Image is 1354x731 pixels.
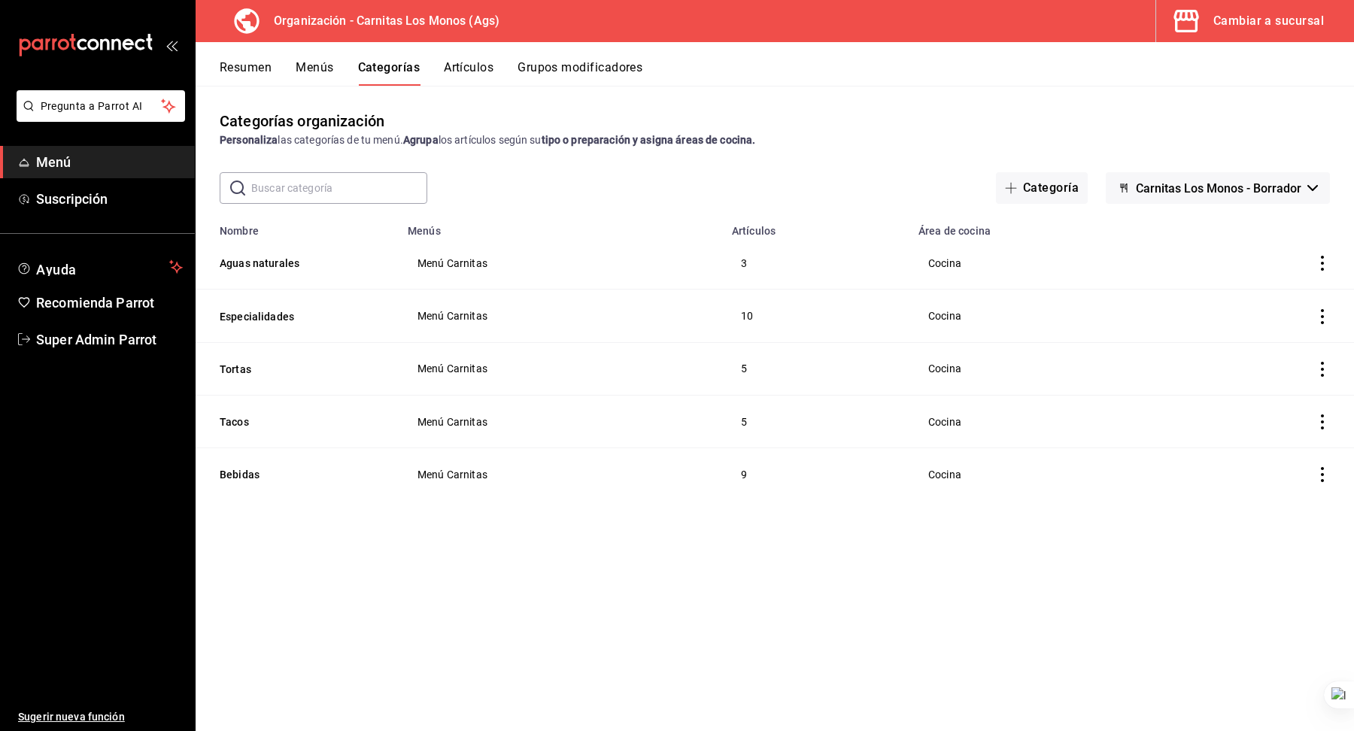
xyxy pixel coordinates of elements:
[220,60,1354,86] div: navigation tabs
[220,467,370,482] button: Bebidas
[220,134,278,146] strong: Personaliza
[723,216,909,237] th: Artículos
[17,90,185,122] button: Pregunta a Parrot AI
[417,417,704,427] span: Menú Carnitas
[444,60,493,86] button: Artículos
[358,60,420,86] button: Categorías
[36,293,183,313] span: Recomienda Parrot
[251,173,427,203] input: Buscar categoría
[909,216,1182,237] th: Área de cocina
[36,189,183,209] span: Suscripción
[723,290,909,342] td: 10
[11,109,185,125] a: Pregunta a Parrot AI
[220,414,370,429] button: Tacos
[1315,256,1330,271] button: actions
[1106,172,1330,204] button: Carnitas Los Monos - Borrador
[723,237,909,290] td: 3
[928,363,1163,374] span: Cocina
[41,99,162,114] span: Pregunta a Parrot AI
[928,258,1163,268] span: Cocina
[417,363,704,374] span: Menú Carnitas
[1315,309,1330,324] button: actions
[417,469,704,480] span: Menú Carnitas
[220,132,1330,148] div: las categorías de tu menú. los artículos según su
[220,256,370,271] button: Aguas naturales
[196,216,399,237] th: Nombre
[1213,11,1324,32] div: Cambiar a sucursal
[518,60,642,86] button: Grupos modificadores
[928,469,1163,480] span: Cocina
[18,709,183,725] span: Sugerir nueva función
[723,342,909,395] td: 5
[399,216,723,237] th: Menús
[723,448,909,501] td: 9
[36,152,183,172] span: Menú
[36,329,183,350] span: Super Admin Parrot
[36,258,163,276] span: Ayuda
[723,395,909,447] td: 5
[1136,181,1301,196] span: Carnitas Los Monos - Borrador
[196,216,1354,500] table: categoriesTable
[262,12,499,30] h3: Organización - Carnitas Los Monos (Ags)
[165,39,178,51] button: open_drawer_menu
[996,172,1088,204] button: Categoría
[417,311,704,321] span: Menú Carnitas
[928,311,1163,321] span: Cocina
[928,417,1163,427] span: Cocina
[220,362,370,377] button: Tortas
[1315,467,1330,482] button: actions
[220,60,272,86] button: Resumen
[403,134,439,146] strong: Agrupa
[1315,414,1330,429] button: actions
[220,309,370,324] button: Especialidades
[296,60,333,86] button: Menús
[542,134,756,146] strong: tipo o preparación y asigna áreas de cocina.
[220,110,384,132] div: Categorías organización
[417,258,704,268] span: Menú Carnitas
[1315,362,1330,377] button: actions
